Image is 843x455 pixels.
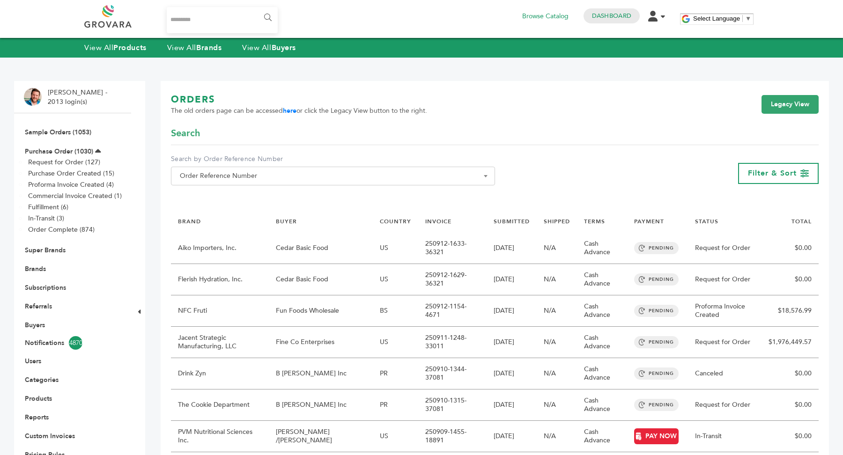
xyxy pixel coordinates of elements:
[592,12,631,20] a: Dashboard
[537,421,577,452] td: N/A
[634,218,664,225] a: PAYMENT
[634,305,679,317] span: PENDING
[171,389,269,421] td: The Cookie Department
[584,218,605,225] a: TERMS
[373,389,418,421] td: PR
[688,327,762,358] td: Request for Order
[487,421,537,452] td: [DATE]
[28,158,100,167] a: Request for Order (127)
[272,43,296,53] strong: Buyers
[25,283,66,292] a: Subscriptions
[418,358,487,389] td: 250910-1344-37081
[634,336,679,348] span: PENDING
[167,43,222,53] a: View AllBrands
[487,264,537,295] td: [DATE]
[48,88,110,106] li: [PERSON_NAME] - 2013 login(s)
[577,358,627,389] td: Cash Advance
[283,106,296,115] a: here
[537,358,577,389] td: N/A
[791,218,812,225] a: TOTAL
[25,394,52,403] a: Products
[537,233,577,264] td: N/A
[487,233,537,264] td: [DATE]
[577,295,627,327] td: Cash Advance
[634,367,679,380] span: PENDING
[113,43,146,53] strong: Products
[688,295,762,327] td: Proforma Invoice Created
[25,264,46,273] a: Brands
[634,399,679,411] span: PENDING
[544,218,570,225] a: SHIPPED
[634,242,679,254] span: PENDING
[25,246,66,255] a: Super Brands
[522,11,569,22] a: Browse Catalog
[373,421,418,452] td: US
[693,15,751,22] a: Select Language​
[276,218,297,225] a: BUYER
[537,389,577,421] td: N/A
[425,218,451,225] a: INVOICE
[69,336,82,350] span: 4870
[269,295,373,327] td: Fun Foods Wholesale
[171,421,269,452] td: PVM Nutritional Sciences Inc.
[171,167,495,185] span: Order Reference Number
[196,43,222,53] strong: Brands
[762,95,819,114] a: Legacy View
[171,264,269,295] td: Flerish Hydration, Inc.
[373,358,418,389] td: PR
[25,128,91,137] a: Sample Orders (1053)
[171,93,427,106] h1: ORDERS
[762,358,819,389] td: $0.00
[688,233,762,264] td: Request for Order
[25,147,93,156] a: Purchase Order (1030)
[28,203,68,212] a: Fulfillment (6)
[695,218,718,225] a: STATUS
[171,295,269,327] td: NFC Fruti
[577,233,627,264] td: Cash Advance
[171,358,269,389] td: Drink Zyn
[418,264,487,295] td: 250912-1629-36321
[171,127,200,140] span: Search
[745,15,751,22] span: ▼
[373,233,418,264] td: US
[418,389,487,421] td: 250910-1315-37081
[269,233,373,264] td: Cedar Basic Food
[167,7,278,33] input: Search...
[494,218,530,225] a: SUBMITTED
[269,389,373,421] td: B [PERSON_NAME] Inc
[25,413,49,422] a: Reports
[373,295,418,327] td: BS
[634,428,679,444] a: PAY NOW
[577,264,627,295] td: Cash Advance
[25,321,45,330] a: Buyers
[762,295,819,327] td: $18,576.99
[537,264,577,295] td: N/A
[762,389,819,421] td: $0.00
[762,264,819,295] td: $0.00
[269,264,373,295] td: Cedar Basic Food
[487,358,537,389] td: [DATE]
[380,218,411,225] a: COUNTRY
[634,273,679,286] span: PENDING
[25,336,120,350] a: Notifications4870
[269,421,373,452] td: [PERSON_NAME] /[PERSON_NAME]
[171,154,495,164] label: Search by Order Reference Number
[688,421,762,452] td: In-Transit
[577,327,627,358] td: Cash Advance
[487,389,537,421] td: [DATE]
[28,191,122,200] a: Commercial Invoice Created (1)
[688,389,762,421] td: Request for Order
[537,295,577,327] td: N/A
[418,233,487,264] td: 250912-1633-36321
[693,15,740,22] span: Select Language
[176,169,490,183] span: Order Reference Number
[373,327,418,358] td: US
[688,264,762,295] td: Request for Order
[171,106,427,116] span: The old orders page can be accessed or click the Legacy View button to the right.
[418,421,487,452] td: 250909-1455-18891
[25,357,41,366] a: Users
[487,327,537,358] td: [DATE]
[748,168,797,178] span: Filter & Sort
[577,421,627,452] td: Cash Advance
